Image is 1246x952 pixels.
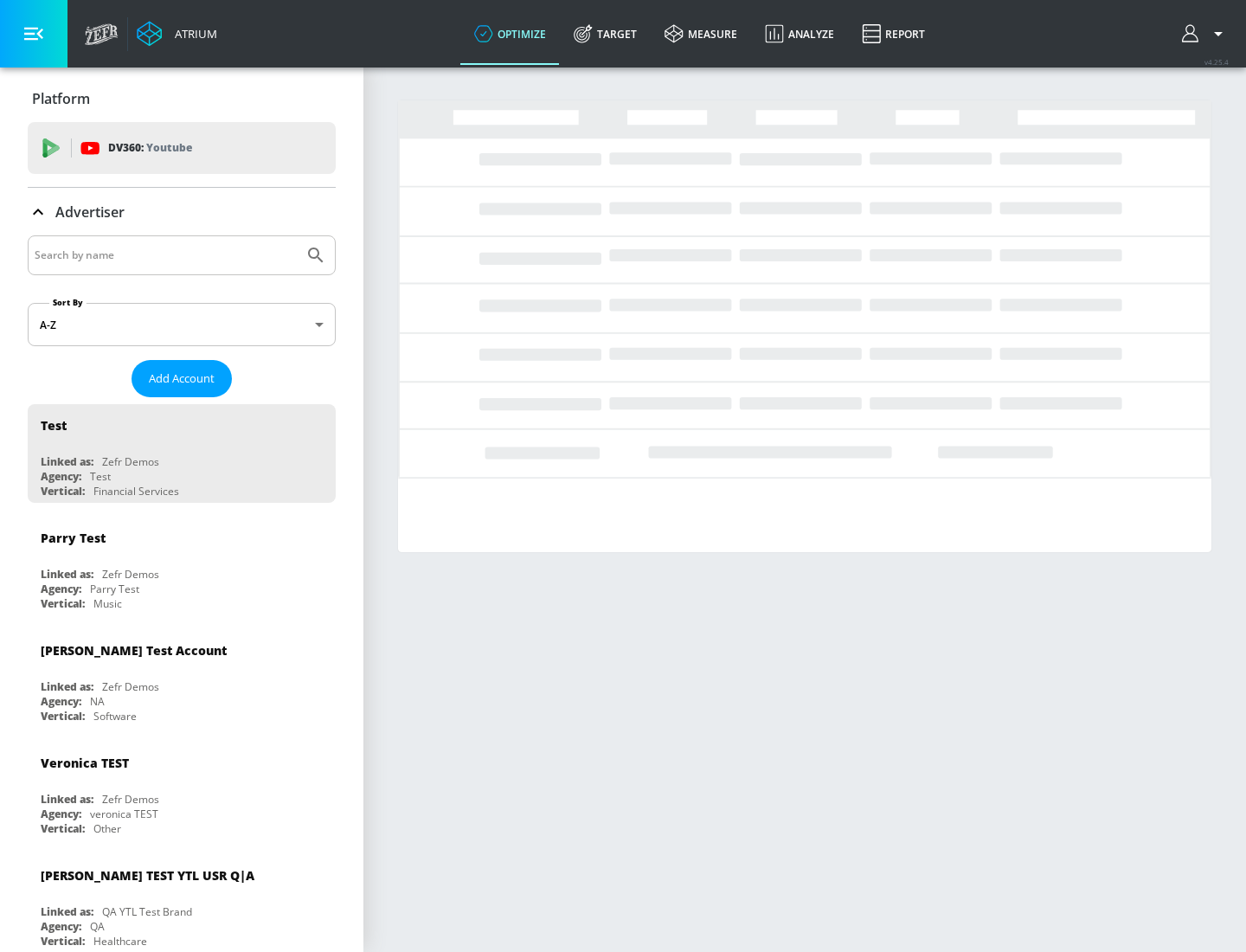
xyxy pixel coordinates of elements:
[28,517,336,615] div: Parry TestLinked as:Zefr DemosAgency:Parry TestVertical:Music
[41,469,81,484] div: Agency:
[149,369,215,389] span: Add Account
[41,454,93,469] div: Linked as:
[28,188,336,236] div: Advertiser
[41,934,85,949] div: Vertical:
[102,679,159,694] div: Zefr Demos
[28,404,336,503] div: TestLinked as:Zefr DemosAgency:TestVertical:Financial Services
[90,582,139,596] div: Parry Test
[93,596,122,611] div: Music
[41,694,81,709] div: Agency:
[90,469,111,484] div: Test
[41,904,93,919] div: Linked as:
[108,138,192,158] p: DV360:
[102,792,159,807] div: Zefr Demos
[90,807,158,821] div: veronica TEST
[93,821,121,836] div: Other
[1204,57,1229,67] span: v 4.25.4
[90,694,105,709] div: NA
[49,297,87,308] label: Sort By
[41,709,85,724] div: Vertical:
[41,867,254,884] div: [PERSON_NAME] TEST YTL USR Q|A
[102,454,159,469] div: Zefr Demos
[55,203,125,222] p: Advertiser
[93,709,137,724] div: Software
[102,567,159,582] div: Zefr Demos
[41,596,85,611] div: Vertical:
[28,742,336,840] div: Veronica TESTLinked as:Zefr DemosAgency:veronica TESTVertical:Other
[651,3,751,65] a: measure
[560,3,651,65] a: Target
[41,582,81,596] div: Agency:
[41,807,81,821] div: Agency:
[41,530,106,546] div: Parry Test
[41,642,227,659] div: [PERSON_NAME] Test Account
[137,21,217,47] a: Atrium
[168,26,217,42] div: Atrium
[41,567,93,582] div: Linked as:
[751,3,848,65] a: Analyze
[41,417,67,434] div: Test
[41,484,85,499] div: Vertical:
[460,3,560,65] a: optimize
[93,484,179,499] div: Financial Services
[848,3,939,65] a: Report
[28,303,336,346] div: A-Z
[41,919,81,934] div: Agency:
[32,89,90,108] p: Platform
[90,919,105,934] div: QA
[28,122,336,174] div: DV360: Youtube
[28,74,336,123] div: Platform
[41,792,93,807] div: Linked as:
[41,755,129,771] div: Veronica TEST
[41,679,93,694] div: Linked as:
[28,629,336,728] div: [PERSON_NAME] Test AccountLinked as:Zefr DemosAgency:NAVertical:Software
[102,904,192,919] div: QA YTL Test Brand
[93,934,147,949] div: Healthcare
[35,244,297,267] input: Search by name
[41,821,85,836] div: Vertical:
[146,138,192,157] p: Youtube
[132,360,232,397] button: Add Account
